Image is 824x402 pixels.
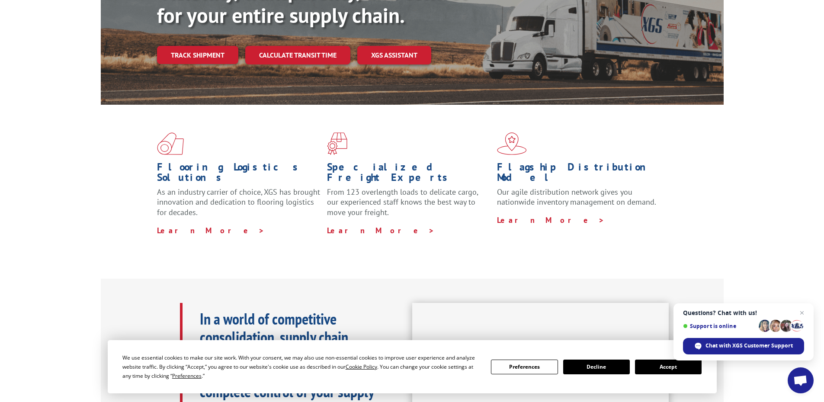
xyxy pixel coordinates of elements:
div: We use essential cookies to make our site work. With your consent, we may also use non-essential ... [122,353,481,380]
span: Support is online [683,323,756,329]
button: Preferences [491,360,558,374]
h1: Specialized Freight Experts [327,162,491,187]
h1: Flooring Logistics Solutions [157,162,321,187]
a: Calculate transit time [245,46,350,64]
a: Track shipment [157,46,238,64]
img: xgs-icon-focused-on-flooring-red [327,132,347,155]
span: Our agile distribution network gives you nationwide inventory management on demand. [497,187,656,207]
span: As an industry carrier of choice, XGS has brought innovation and dedication to flooring logistics... [157,187,320,218]
span: Questions? Chat with us! [683,309,804,316]
span: Cookie Policy [346,363,377,370]
a: XGS ASSISTANT [357,46,431,64]
div: Cookie Consent Prompt [108,340,717,393]
a: Learn More > [157,225,265,235]
button: Decline [563,360,630,374]
h1: Flagship Distribution Model [497,162,660,187]
img: xgs-icon-flagship-distribution-model-red [497,132,527,155]
a: Learn More > [327,225,435,235]
a: Open chat [788,367,814,393]
a: Learn More > [497,215,605,225]
span: Chat with XGS Customer Support [705,342,793,350]
p: From 123 overlength loads to delicate cargo, our experienced staff knows the best way to move you... [327,187,491,225]
span: Preferences [172,372,202,379]
img: xgs-icon-total-supply-chain-intelligence-red [157,132,184,155]
span: Chat with XGS Customer Support [683,338,804,354]
button: Accept [635,360,702,374]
